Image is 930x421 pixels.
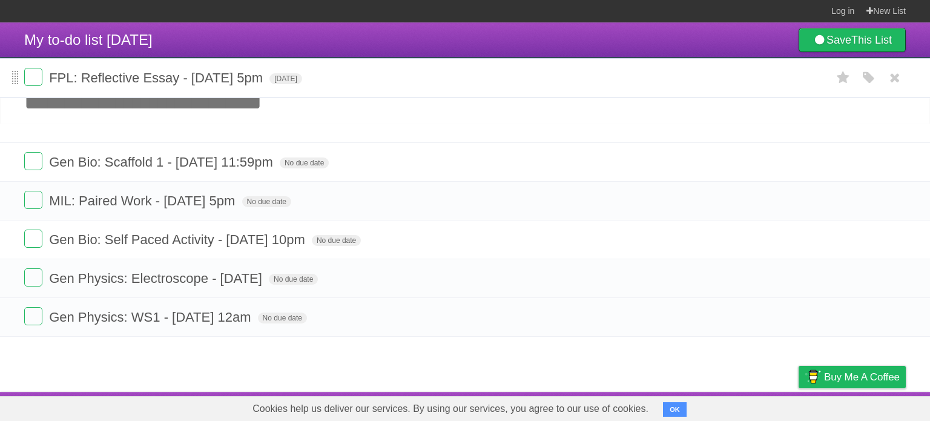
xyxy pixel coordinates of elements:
a: Terms [742,395,768,418]
label: Done [24,152,42,170]
span: No due date [242,196,291,207]
label: Done [24,230,42,248]
span: MIL: Paired Work - [DATE] 5pm [49,193,238,208]
label: Done [24,307,42,325]
a: Suggest a feature [829,395,906,418]
img: Buy me a coffee [805,366,821,387]
span: Cookies help us deliver our services. By using our services, you agree to our use of cookies. [240,397,661,421]
a: Privacy [783,395,814,418]
a: About [638,395,663,418]
a: Developers [678,395,727,418]
label: Star task [832,68,855,88]
span: Gen Physics: WS1 - [DATE] 12am [49,310,254,325]
a: Buy me a coffee [799,366,906,388]
span: No due date [269,274,318,285]
span: No due date [312,235,361,246]
button: OK [663,402,687,417]
span: Buy me a coffee [824,366,900,388]
span: Gen Physics: Electroscope - [DATE] [49,271,265,286]
span: Gen Bio: Self Paced Activity - [DATE] 10pm [49,232,308,247]
span: No due date [280,157,329,168]
span: FPL: Reflective Essay - [DATE] 5pm [49,70,266,85]
span: Gen Bio: Scaffold 1 - [DATE] 11:59pm [49,154,276,170]
span: No due date [258,313,307,323]
label: Done [24,68,42,86]
a: SaveThis List [799,28,906,52]
span: My to-do list [DATE] [24,31,153,48]
label: Done [24,191,42,209]
span: [DATE] [269,73,302,84]
label: Done [24,268,42,287]
b: This List [851,34,892,46]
